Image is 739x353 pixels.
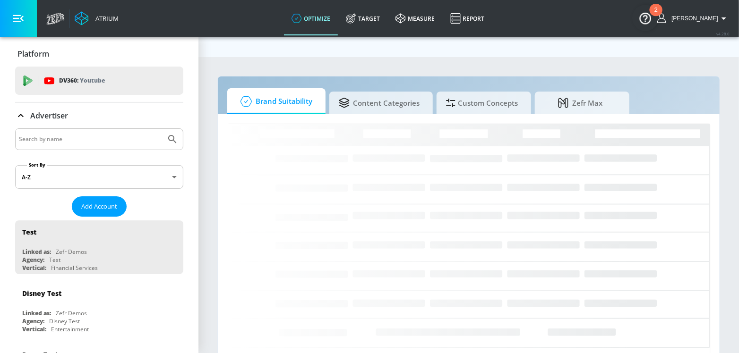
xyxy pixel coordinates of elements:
p: Advertiser [30,110,68,121]
div: Agency: [22,256,44,264]
div: Disney TestLinked as:Zefr DemosAgency:Disney TestVertical:Entertainment [15,282,183,336]
a: Atrium [75,11,119,25]
div: Test [22,227,36,236]
div: Agency: [22,317,44,325]
button: [PERSON_NAME] [657,13,730,24]
span: Zefr Max [544,92,616,114]
span: login as: sarah.grindle@zefr.com [668,15,718,22]
div: Entertainment [51,325,89,333]
div: Atrium [92,14,119,23]
p: Youtube [80,76,105,85]
div: TestLinked as:Zefr DemosAgency:TestVertical:Financial Services [15,220,183,274]
div: Test [49,256,60,264]
p: DV360: [59,76,105,86]
div: A-Z [15,165,183,189]
span: Content Categories [339,92,420,114]
p: Platform [17,49,49,59]
div: Vertical: [22,325,46,333]
div: DV360: Youtube [15,67,183,95]
div: Advertiser [15,102,183,129]
span: v 4.28.0 [716,31,730,36]
button: Open Resource Center, 2 new notifications [632,5,659,31]
a: measure [388,1,443,35]
a: Target [338,1,388,35]
input: Search by name [19,133,162,145]
div: Vertical: [22,264,46,272]
button: Add Account [72,196,127,217]
span: Custom Concepts [446,92,518,114]
div: Linked as: [22,248,51,256]
div: Zefr Demos [56,248,87,256]
div: 2 [654,10,658,22]
a: Report [443,1,492,35]
a: optimize [284,1,338,35]
div: Linked as: [22,309,51,317]
div: Financial Services [51,264,98,272]
span: Brand Suitability [237,90,312,113]
div: Disney Test [49,317,80,325]
div: Zefr Demos [56,309,87,317]
label: Sort By [27,162,47,168]
div: Platform [15,41,183,67]
div: Disney Test [22,289,61,298]
span: Add Account [81,201,117,212]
